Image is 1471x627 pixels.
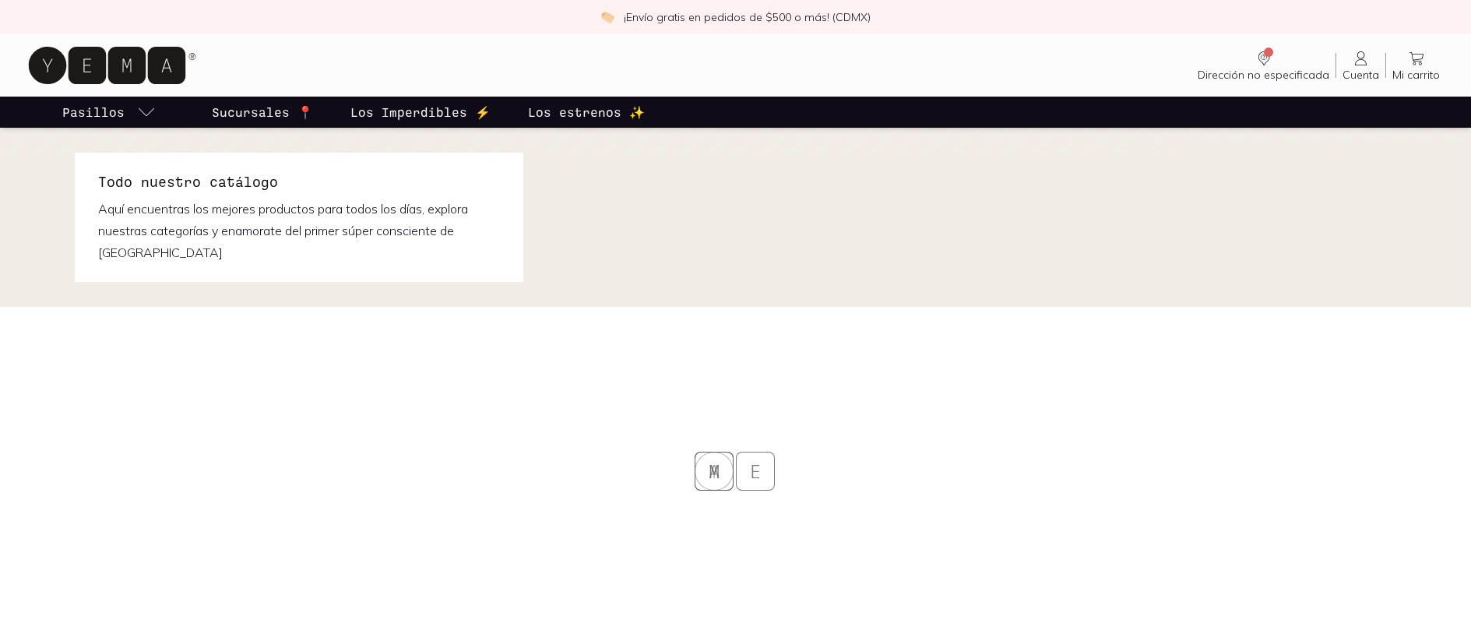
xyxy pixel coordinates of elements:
h1: Todo nuestro catálogo [98,171,500,192]
p: ¡Envío gratis en pedidos de $500 o más! (CDMX) [624,9,871,25]
a: Cuenta [1336,49,1385,82]
span: Dirección no especificada [1198,68,1329,82]
p: Los estrenos ✨ [528,103,645,122]
span: Mi carrito [1392,68,1440,82]
a: Sucursales 📍 [209,97,316,128]
a: Los Imperdibles ⚡️ [347,97,494,128]
p: Aquí encuentras los mejores productos para todos los días, explora nuestras categorías y enamorat... [98,198,500,263]
a: Los estrenos ✨ [525,97,648,128]
a: Mi carrito [1386,49,1446,82]
a: pasillo-todos-link [59,97,159,128]
p: Los Imperdibles ⚡️ [350,103,491,122]
span: Cuenta [1343,68,1379,82]
img: check [600,10,614,24]
p: Pasillos [62,103,125,122]
a: Dirección no especificada [1191,49,1336,82]
span: M [698,452,737,491]
p: Sucursales 📍 [212,103,313,122]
